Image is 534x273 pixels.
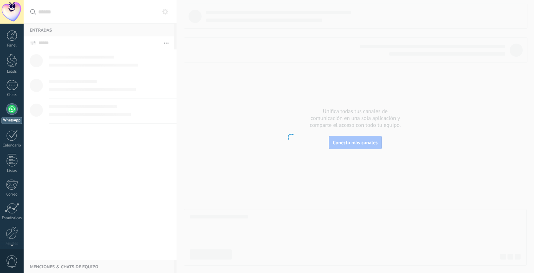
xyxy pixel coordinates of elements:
div: Correo [1,192,23,197]
div: Leads [1,69,23,74]
div: WhatsApp [1,117,22,124]
div: Chats [1,93,23,97]
div: Calendario [1,143,23,148]
div: Listas [1,169,23,173]
div: Estadísticas [1,216,23,221]
div: Panel [1,43,23,48]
